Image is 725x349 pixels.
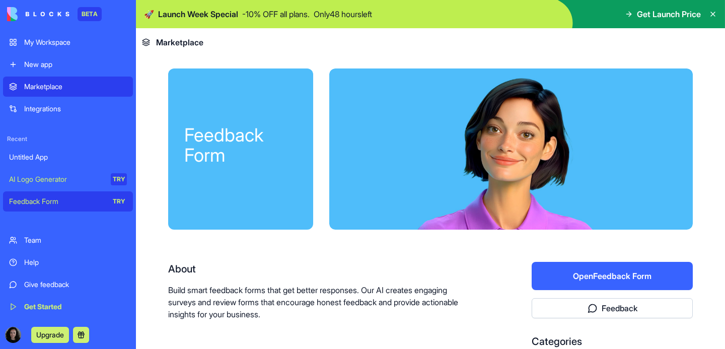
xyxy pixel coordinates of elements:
div: Get Started [24,302,127,312]
p: Build smart feedback forms that get better responses. Our AI creates engaging surveys and review ... [168,284,467,320]
div: BETA [78,7,102,21]
a: Feedback FormTRY [3,191,133,212]
button: Upgrade [31,327,69,343]
div: TRY [111,195,127,207]
a: OpenFeedback Form [532,271,693,281]
a: Untitled App [3,147,133,167]
button: Feedback [532,298,693,318]
div: Give feedback [24,280,127,290]
a: New app [3,54,133,75]
a: Give feedback [3,274,133,295]
div: TRY [111,173,127,185]
a: Get Started [3,297,133,317]
a: Marketplace [3,77,133,97]
div: Team [24,235,127,245]
div: Untitled App [9,152,127,162]
p: - 10 % OFF all plans. [242,8,310,20]
button: OpenFeedback Form [532,262,693,290]
a: Team [3,230,133,250]
div: AI Logo Generator [9,174,104,184]
a: Help [3,252,133,272]
a: Upgrade [31,329,69,339]
span: 🚀 [144,8,154,20]
span: Marketplace [156,36,203,48]
img: logo [7,7,69,21]
span: Get Launch Price [637,8,701,20]
p: Only 48 hours left [314,8,372,20]
span: Recent [3,135,133,143]
img: ACg8ocKQv4e80Z1FjBlIy92cBwAyKl6_e3gT_yiDJpttAYU2d-geccE=s96-c [5,327,21,343]
span: Launch Week Special [158,8,238,20]
div: New app [24,59,127,69]
a: My Workspace [3,32,133,52]
div: Help [24,257,127,267]
div: Feedback Form [9,196,104,206]
div: My Workspace [24,37,127,47]
a: AI Logo GeneratorTRY [3,169,133,189]
div: Categories [532,334,693,348]
div: Marketplace [24,82,127,92]
a: BETA [7,7,102,21]
div: About [168,262,467,276]
div: Feedback Form [184,125,297,165]
a: Integrations [3,99,133,119]
div: Integrations [24,104,127,114]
